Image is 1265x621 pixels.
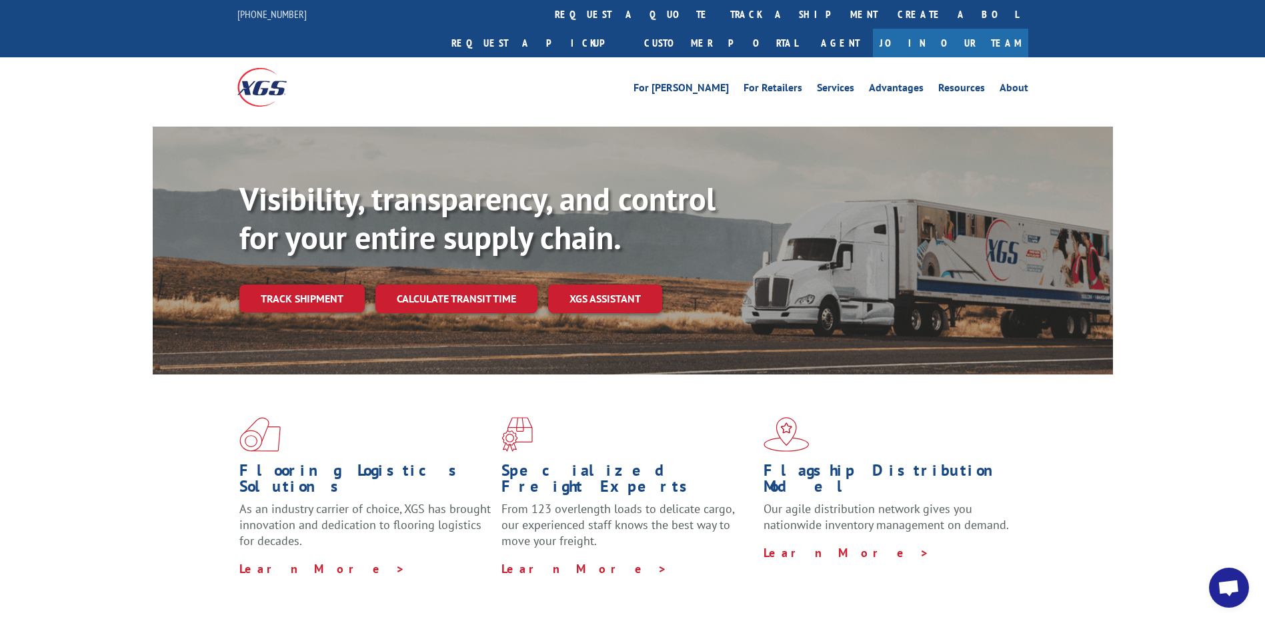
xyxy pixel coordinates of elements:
[744,83,802,97] a: For Retailers
[501,561,668,576] a: Learn More >
[634,29,808,57] a: Customer Portal
[239,462,491,501] h1: Flooring Logistics Solutions
[764,545,930,560] a: Learn More >
[634,83,729,97] a: For [PERSON_NAME]
[817,83,854,97] a: Services
[375,285,537,313] a: Calculate transit time
[764,462,1016,501] h1: Flagship Distribution Model
[239,285,365,312] a: Track shipment
[239,501,491,548] span: As an industry carrier of choice, XGS has brought innovation and dedication to flooring logistics...
[548,285,662,313] a: XGS ASSISTANT
[239,178,716,258] b: Visibility, transparency, and control for your entire supply chain.
[237,7,307,21] a: [PHONE_NUMBER]
[239,561,405,576] a: Learn More >
[1000,83,1028,97] a: About
[873,29,1028,57] a: Join Our Team
[764,501,1009,532] span: Our agile distribution network gives you nationwide inventory management on demand.
[501,462,754,501] h1: Specialized Freight Experts
[501,501,754,560] p: From 123 overlength loads to delicate cargo, our experienced staff knows the best way to move you...
[239,417,281,452] img: xgs-icon-total-supply-chain-intelligence-red
[1209,568,1249,608] div: Open chat
[501,417,533,452] img: xgs-icon-focused-on-flooring-red
[938,83,985,97] a: Resources
[764,417,810,452] img: xgs-icon-flagship-distribution-model-red
[441,29,634,57] a: Request a pickup
[869,83,924,97] a: Advantages
[808,29,873,57] a: Agent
